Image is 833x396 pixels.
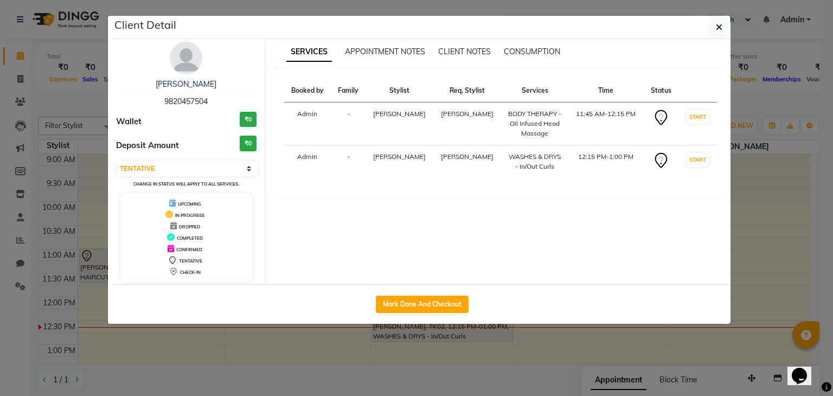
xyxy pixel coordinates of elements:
span: CONFIRMED [176,247,202,252]
th: Services [501,79,568,103]
span: SERVICES [286,42,332,62]
span: CONSUMPTION [504,47,560,56]
h3: ₹0 [240,112,257,127]
div: BODY THERAPY - Oil Infused Head Massage [508,109,562,138]
img: avatar [170,42,202,74]
button: START [687,110,709,124]
th: Req. Stylist [433,79,501,103]
button: START [687,153,709,167]
td: - [331,103,366,145]
th: Stylist [366,79,433,103]
span: DROPPED [179,224,200,229]
span: Deposit Amount [116,139,179,152]
span: [PERSON_NAME] [441,110,494,118]
td: Admin [284,103,331,145]
span: [PERSON_NAME] [373,110,426,118]
span: 9820457504 [164,97,208,106]
span: COMPLETED [177,235,203,241]
span: CHECK-IN [180,270,201,275]
td: - [331,145,366,178]
h3: ₹0 [240,136,257,151]
td: 11:45 AM-12:15 PM [568,103,643,145]
button: Mark Done And Checkout [376,296,469,313]
span: [PERSON_NAME] [441,152,494,161]
th: Time [568,79,643,103]
h5: Client Detail [114,17,176,33]
span: APPOINTMENT NOTES [345,47,425,56]
td: 12:15 PM-1:00 PM [568,145,643,178]
span: TENTATIVE [179,258,202,264]
span: Wallet [116,116,142,128]
span: CLIENT NOTES [438,47,491,56]
th: Family [331,79,366,103]
iframe: chat widget [787,353,822,385]
th: Booked by [284,79,331,103]
span: IN PROGRESS [175,213,204,218]
span: [PERSON_NAME] [373,152,426,161]
small: Change in status will apply to all services. [133,181,239,187]
div: WASHES & DRYS - In/Out Curls [508,152,562,171]
a: [PERSON_NAME] [156,79,216,89]
span: UPCOMING [178,201,201,207]
th: Status [644,79,678,103]
td: Admin [284,145,331,178]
